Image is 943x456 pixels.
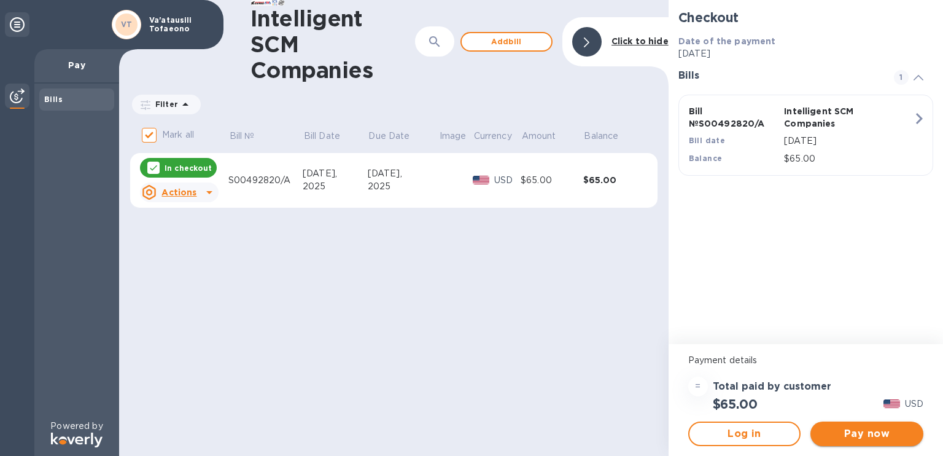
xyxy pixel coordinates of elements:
[820,427,914,441] span: Pay now
[230,130,255,143] p: Bill №
[522,130,556,143] p: Amount
[368,130,425,143] span: Due Date
[678,36,776,46] b: Date of the payment
[584,130,618,143] p: Balance
[162,128,194,141] p: Mark all
[44,59,109,71] p: Pay
[150,99,178,109] p: Filter
[165,163,212,173] p: In checkout
[883,399,900,408] img: USD
[689,154,723,163] b: Balance
[894,70,909,85] span: 1
[440,130,467,143] p: Image
[368,130,409,143] p: Due Date
[50,420,103,433] p: Powered by
[149,16,211,33] p: Va'atausili Tofaeono
[713,396,758,412] h2: $65.00
[471,34,541,49] span: Add bill
[368,167,438,180] div: [DATE],
[473,176,489,184] img: USD
[689,105,780,130] p: Bill № S00492820/A
[678,95,933,176] button: Bill №S00492820/AIntelligent SCM CompaniesBill date[DATE]Balance$65.00
[230,130,271,143] span: Bill №
[161,187,196,197] u: Actions
[689,136,726,145] b: Bill date
[688,377,708,396] div: =
[494,174,521,187] p: USD
[51,433,103,447] img: Logo
[304,130,340,143] p: Bill Date
[784,135,913,147] p: [DATE]
[584,130,634,143] span: Balance
[121,20,133,29] b: VT
[303,167,368,180] div: [DATE],
[688,422,801,446] button: Log in
[784,152,913,165] p: $65.00
[44,95,63,104] b: Bills
[611,36,669,46] b: Click to hide
[810,422,923,446] button: Pay now
[474,130,512,143] p: Currency
[784,105,875,130] p: Intelligent SCM Companies
[250,6,414,83] h1: Intelligent SCM Companies
[228,174,303,187] div: S00492820/A
[688,354,923,367] p: Payment details
[521,174,583,187] div: $65.00
[522,130,572,143] span: Amount
[678,70,879,82] h3: Bills
[699,427,790,441] span: Log in
[460,32,553,52] button: Addbill
[368,180,438,193] div: 2025
[304,130,356,143] span: Bill Date
[905,398,923,411] p: USD
[583,174,646,186] div: $65.00
[303,180,368,193] div: 2025
[713,381,831,393] h3: Total paid by customer
[678,10,933,25] h2: Checkout
[678,47,933,60] p: [DATE]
